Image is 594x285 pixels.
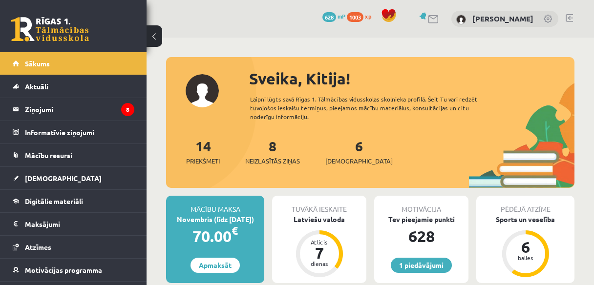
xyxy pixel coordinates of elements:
a: Apmaksāt [191,258,240,273]
span: Mācību resursi [25,151,72,160]
a: Digitālie materiāli [13,190,134,212]
span: Sākums [25,59,50,68]
span: Digitālie materiāli [25,197,83,205]
div: Tuvākā ieskaite [272,196,366,214]
span: xp [365,12,371,20]
span: 1003 [347,12,363,22]
a: 1 piedāvājumi [391,258,452,273]
a: Atzīmes [13,236,134,258]
a: Motivācijas programma [13,259,134,281]
a: [DEMOGRAPHIC_DATA] [13,167,134,189]
span: [DEMOGRAPHIC_DATA] [25,174,102,183]
a: Mācību resursi [13,144,134,166]
span: [DEMOGRAPHIC_DATA] [325,156,393,166]
div: Novembris (līdz [DATE]) [166,214,264,224]
a: Maksājumi [13,213,134,235]
a: 14Priekšmeti [186,137,220,166]
a: 8Neizlasītās ziņas [245,137,300,166]
span: 628 [322,12,336,22]
div: Latviešu valoda [272,214,366,224]
a: Informatīvie ziņojumi [13,121,134,143]
a: Aktuāli [13,75,134,98]
span: Neizlasītās ziņas [245,156,300,166]
div: Tev pieejamie punkti [374,214,468,224]
a: 1003 xp [347,12,376,20]
a: Ziņojumi8 [13,98,134,121]
span: Priekšmeti [186,156,220,166]
div: 70.00 [166,224,264,248]
a: Sākums [13,52,134,75]
legend: Informatīvie ziņojumi [25,121,134,143]
div: Laipni lūgts savā Rīgas 1. Tālmācības vidusskolas skolnieka profilā. Šeit Tu vari redzēt tuvojošo... [250,95,495,121]
a: 6[DEMOGRAPHIC_DATA] [325,137,393,166]
span: Motivācijas programma [25,265,102,274]
a: Sports un veselība 6 balles [476,214,574,279]
div: dienas [305,261,334,266]
div: Sports un veselība [476,214,574,224]
div: Mācību maksa [166,196,264,214]
a: Rīgas 1. Tālmācības vidusskola [11,17,89,41]
a: Latviešu valoda Atlicis 7 dienas [272,214,366,279]
span: Atzīmes [25,243,51,251]
span: Aktuāli [25,82,48,91]
div: Atlicis [305,239,334,245]
img: Kitija Goldberga [456,15,466,24]
i: 8 [121,103,134,116]
legend: Maksājumi [25,213,134,235]
div: 628 [374,224,468,248]
div: Motivācija [374,196,468,214]
div: balles [511,255,540,261]
span: € [232,224,238,238]
a: 628 mP [322,12,345,20]
legend: Ziņojumi [25,98,134,121]
div: Sveika, Kitija! [249,67,574,90]
div: 7 [305,245,334,261]
span: mP [338,12,345,20]
div: Pēdējā atzīme [476,196,574,214]
div: 6 [511,239,540,255]
a: [PERSON_NAME] [472,14,533,23]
